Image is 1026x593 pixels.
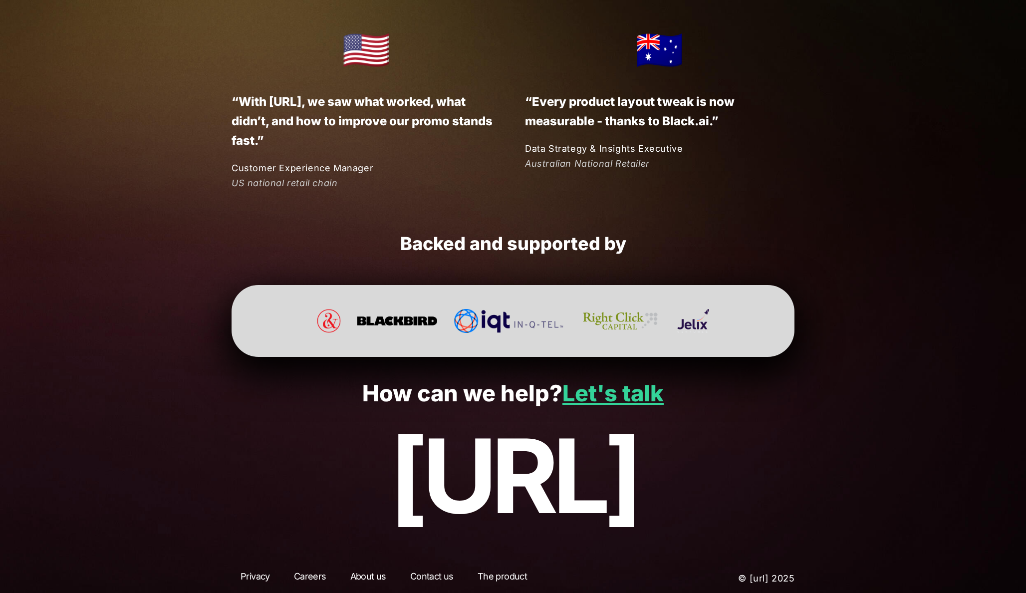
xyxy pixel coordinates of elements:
p: © [URL] 2025 [654,570,795,588]
p: [URL] [30,418,996,534]
a: The product [469,570,536,588]
img: In-Q-Tel (IQT) [454,309,563,333]
em: US national retail chain [232,178,337,188]
img: Pan Effect Website [317,309,341,333]
a: Careers [285,570,335,588]
img: Blackbird Ventures Website [357,309,437,333]
em: Australian National Retailer [525,158,650,169]
img: Right Click Capital Website [580,309,661,333]
p: How can we help? [30,381,996,406]
p: “With [URL], we saw what worked, what didn’t, and how to improve our promo stands fast.” [232,92,501,150]
p: Customer Experience Manager [232,161,502,175]
img: Jelix Ventures Website [677,309,709,333]
h2: 🇦🇺 [525,18,795,81]
a: About us [341,570,395,588]
p: “Every product layout tweak is now measurable - thanks to Black.ai.” [525,92,794,131]
a: Let's talk [562,379,664,407]
a: Contact us [401,570,463,588]
a: Privacy [232,570,279,588]
h2: Backed and supported by [232,233,794,255]
p: Data Strategy & Insights Executive [525,141,795,156]
h2: 🇺🇸 [232,18,502,81]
